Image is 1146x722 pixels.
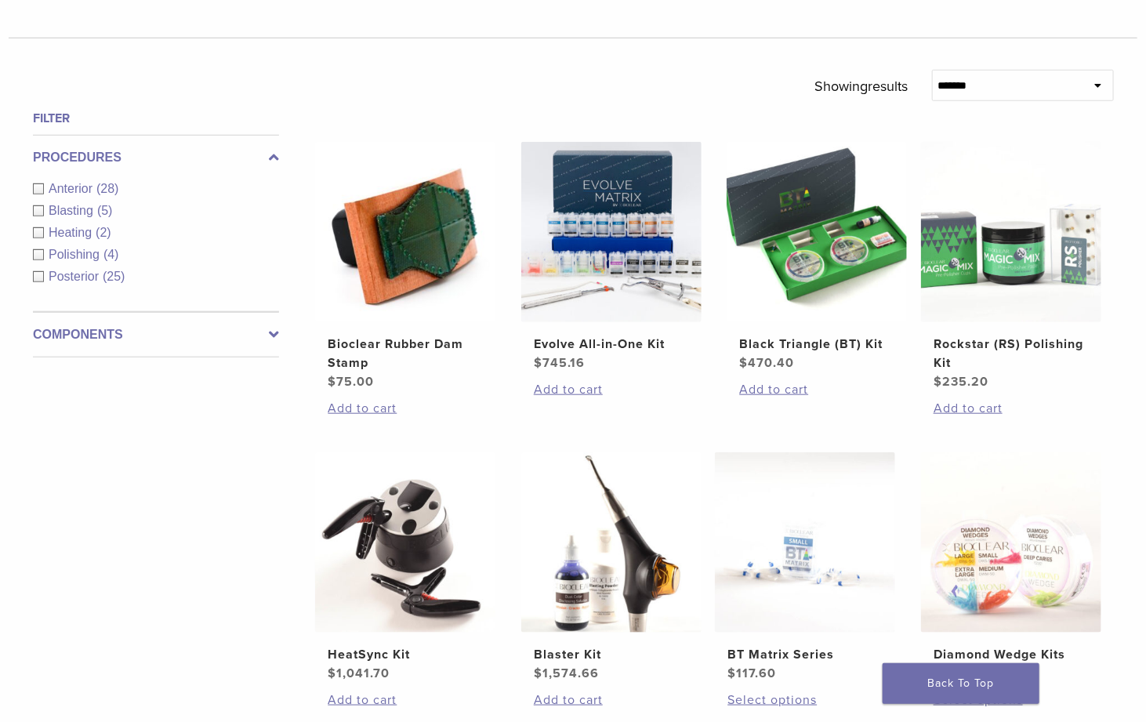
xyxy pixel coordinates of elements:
bdi: 235.20 [934,374,988,390]
img: Evolve All-in-One Kit [521,142,702,322]
a: Bioclear Rubber Dam StampBioclear Rubber Dam Stamp $75.00 [314,142,497,391]
img: HeatSync Kit [315,452,495,633]
h2: Blaster Kit [534,645,689,664]
img: BT Matrix Series [715,452,895,633]
span: Heating [49,226,96,239]
a: Rockstar (RS) Polishing KitRockstar (RS) Polishing Kit $235.20 [920,142,1103,391]
a: Select options for “BT Matrix Series” [727,691,883,709]
a: Evolve All-in-One KitEvolve All-in-One Kit $745.16 [520,142,703,372]
span: $ [739,355,748,371]
h2: Bioclear Rubber Dam Stamp [328,335,483,372]
h2: Rockstar (RS) Polishing Kit [934,335,1089,372]
a: Add to cart: “Bioclear Rubber Dam Stamp” [328,399,483,418]
a: HeatSync KitHeatSync Kit $1,041.70 [314,452,497,683]
span: Polishing [49,248,103,261]
span: (28) [96,182,118,195]
span: $ [328,374,336,390]
img: Blaster Kit [521,452,702,633]
span: (5) [97,204,113,217]
span: $ [934,374,942,390]
p: Showing results [815,70,908,103]
span: Anterior [49,182,96,195]
h2: HeatSync Kit [328,645,483,664]
h2: Evolve All-in-One Kit [534,335,689,354]
h2: Black Triangle (BT) Kit [739,335,894,354]
a: Diamond Wedge KitsDiamond Wedge Kits $77.62 [920,452,1103,683]
img: Diamond Wedge Kits [921,452,1101,633]
bdi: 75.00 [328,374,374,390]
span: (2) [96,226,111,239]
a: Add to cart: “Black Triangle (BT) Kit” [739,380,894,399]
a: Black Triangle (BT) KitBlack Triangle (BT) Kit $470.40 [726,142,908,372]
span: $ [534,666,542,681]
a: Add to cart: “Blaster Kit” [534,691,689,709]
h2: Diamond Wedge Kits [934,645,1089,664]
span: $ [328,666,336,681]
span: Blasting [49,204,97,217]
img: Black Triangle (BT) Kit [727,142,907,322]
bdi: 470.40 [739,355,794,371]
a: Back To Top [883,663,1039,704]
label: Procedures [33,148,279,167]
span: (25) [103,270,125,283]
span: Posterior [49,270,103,283]
a: Add to cart: “Rockstar (RS) Polishing Kit” [934,399,1089,418]
a: Add to cart: “Evolve All-in-One Kit” [534,380,689,399]
bdi: 1,574.66 [534,666,599,681]
h4: Filter [33,109,279,128]
bdi: 745.16 [534,355,585,371]
bdi: 117.60 [727,666,776,681]
h2: BT Matrix Series [727,645,883,664]
a: Blaster KitBlaster Kit $1,574.66 [520,452,703,683]
a: Add to cart: “HeatSync Kit” [328,691,483,709]
label: Components [33,325,279,344]
img: Rockstar (RS) Polishing Kit [921,142,1101,322]
span: (4) [103,248,119,261]
bdi: 1,041.70 [328,666,390,681]
img: Bioclear Rubber Dam Stamp [315,142,495,322]
span: $ [727,666,736,681]
a: BT Matrix SeriesBT Matrix Series $117.60 [714,452,897,683]
span: $ [534,355,542,371]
